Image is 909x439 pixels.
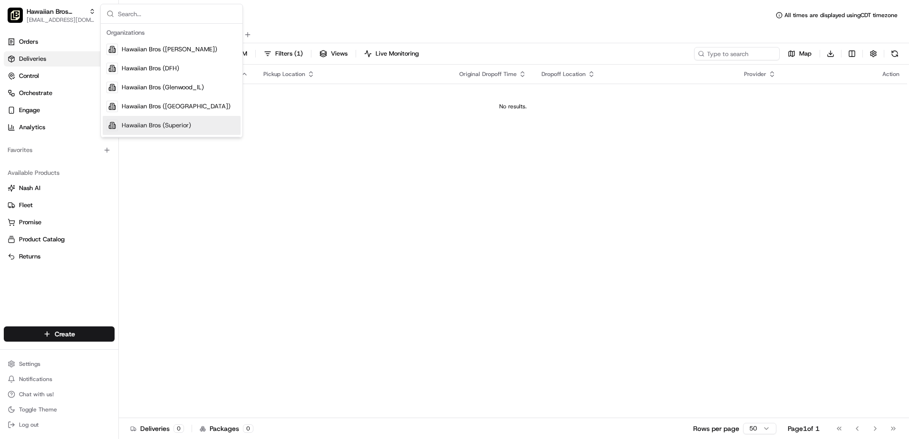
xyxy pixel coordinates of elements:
[10,139,17,146] div: 📗
[360,47,423,60] button: Live Monitoring
[4,326,115,342] button: Create
[4,86,115,101] button: Orchestrate
[55,329,75,339] span: Create
[67,161,115,168] a: Powered byPylon
[243,424,253,433] div: 0
[25,61,171,71] input: Got a question? Start typing here...
[32,100,120,108] div: We're available if you need us!
[19,375,52,383] span: Notifications
[19,218,41,227] span: Promise
[10,91,27,108] img: 1736555255976-a54dd68f-1ca7-489b-9aae-adbdc363a1c4
[8,8,23,23] img: Hawaiian Bros (Blodgett)
[103,26,241,40] div: Organizations
[123,103,903,110] div: No results.
[4,103,115,118] button: Engage
[783,47,816,60] button: Map
[4,372,115,386] button: Notifications
[8,184,111,192] a: Nash AI
[122,83,204,92] span: Hawaiian Bros (Glenwood_IL)
[4,198,115,213] button: Fleet
[101,24,242,137] div: Suggestions
[19,38,38,46] span: Orders
[162,94,173,105] button: Start new chat
[799,49,812,58] span: Map
[19,72,39,80] span: Control
[694,47,780,60] input: Type to search
[459,70,517,78] span: Original Dropoff Time
[19,184,40,192] span: Nash AI
[784,11,898,19] span: All times are displayed using CDT timezone
[19,201,33,210] span: Fleet
[122,121,191,130] span: Hawaiian Bros (Superior)
[315,47,352,60] button: Views
[19,106,40,115] span: Engage
[542,70,586,78] span: Dropoff Location
[122,102,231,111] span: Hawaiian Bros ([GEOGRAPHIC_DATA])
[4,249,115,264] button: Returns
[19,89,52,97] span: Orchestrate
[4,4,98,27] button: Hawaiian Bros (Blodgett)Hawaiian Bros ([PERSON_NAME])[EMAIL_ADDRESS][DOMAIN_NAME]
[19,138,73,147] span: Knowledge Base
[19,55,46,63] span: Deliveries
[10,38,173,53] p: Welcome 👋
[6,134,77,151] a: 📗Knowledge Base
[331,49,348,58] span: Views
[4,51,115,67] a: Deliveries
[294,49,303,58] span: ( 1 )
[130,424,184,433] div: Deliveries
[788,424,820,433] div: Page 1 of 1
[4,215,115,230] button: Promise
[122,45,217,54] span: Hawaiian Bros ([PERSON_NAME])
[10,10,29,29] img: Nash
[19,252,40,261] span: Returns
[27,16,96,24] button: [EMAIL_ADDRESS][DOMAIN_NAME]
[8,201,111,210] a: Fleet
[4,68,115,84] button: Control
[8,235,111,244] a: Product Catalog
[8,218,111,227] a: Promise
[80,139,88,146] div: 💻
[122,64,179,73] span: Hawaiian Bros (DFH)
[260,47,307,60] button: Filters(1)
[4,232,115,247] button: Product Catalog
[174,424,184,433] div: 0
[4,403,115,416] button: Toggle Theme
[4,357,115,371] button: Settings
[376,49,419,58] span: Live Monitoring
[693,424,739,433] p: Rows per page
[4,120,115,135] a: Analytics
[882,70,899,78] div: Action
[275,49,303,58] span: Filters
[19,235,65,244] span: Product Catalog
[744,70,766,78] span: Provider
[19,391,54,398] span: Chat with us!
[95,161,115,168] span: Pylon
[4,181,115,196] button: Nash AI
[4,143,115,158] div: Favorites
[19,421,39,429] span: Log out
[118,4,237,23] input: Search...
[19,406,57,413] span: Toggle Theme
[4,34,115,49] a: Orders
[27,7,85,16] button: Hawaiian Bros ([PERSON_NAME])
[19,123,45,132] span: Analytics
[90,138,153,147] span: API Documentation
[77,134,156,151] a: 💻API Documentation
[4,388,115,401] button: Chat with us!
[888,47,901,60] button: Refresh
[19,360,40,368] span: Settings
[8,252,111,261] a: Returns
[263,70,305,78] span: Pickup Location
[32,91,156,100] div: Start new chat
[4,165,115,181] div: Available Products
[200,424,253,433] div: Packages
[4,418,115,431] button: Log out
